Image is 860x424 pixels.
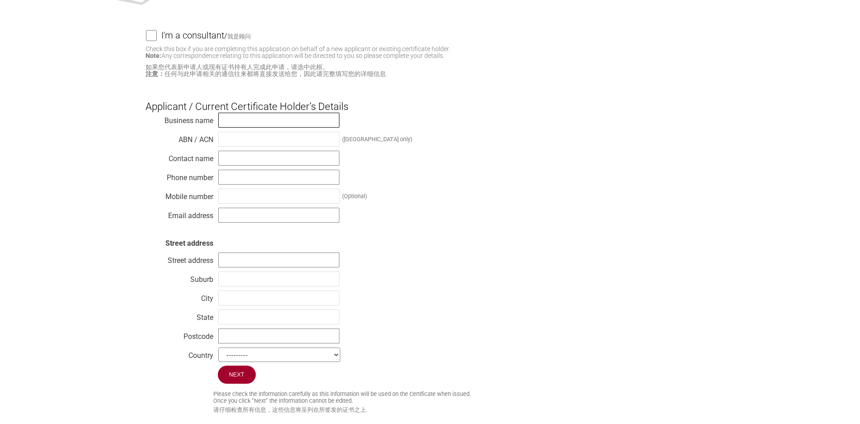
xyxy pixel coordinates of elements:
[165,239,213,248] strong: Street address
[213,391,715,404] small: Please check the information carefully as this information will be used on the Certificate when i...
[146,52,161,59] strong: Note:
[213,406,715,414] small: 请仔细检查所有信息，这些信息将呈列在所签发的证书之上.
[342,136,412,143] div: ([GEOGRAPHIC_DATA] only)
[146,171,213,180] div: Phone number
[342,193,367,200] div: (Optional)
[218,366,256,384] input: Next
[146,70,164,77] strong: 注意：
[146,64,715,77] small: 如果您代表新申请人或现有证书持有人完成此申请，请选中此框。 任何与此申请相关的通信往来都将直接发送给您，因此请完整填写您的详细信息.
[146,292,213,301] div: City
[146,190,213,199] div: Mobile number
[146,152,213,161] div: Contact name
[146,273,213,282] div: Suburb
[146,254,213,263] div: Street address
[161,30,715,41] label: /
[227,33,251,40] small: 我是顾问
[146,349,213,358] div: Country
[146,114,213,123] div: Business name
[146,209,213,218] div: Email address
[146,86,715,113] h3: Applicant / Current Certificate Holder’s Details
[146,311,213,320] div: State
[161,25,224,45] h4: I'm a consultant
[146,330,213,339] div: Postcode
[146,133,213,142] div: ABN / ACN
[146,45,450,59] small: Check this box if you are completing this application on behalf of a new applicant or existing ce...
